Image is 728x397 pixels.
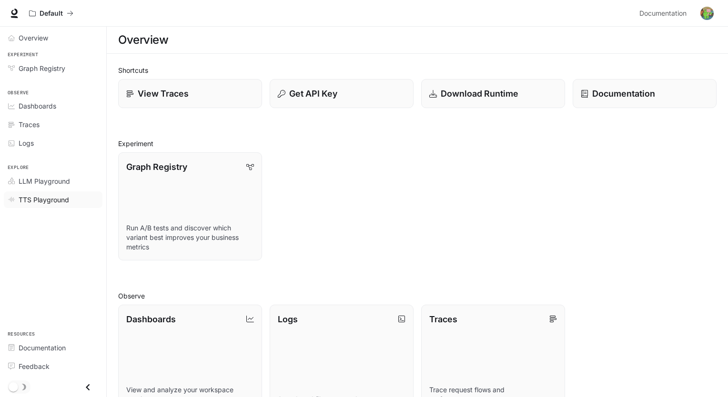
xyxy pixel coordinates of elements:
a: Traces [4,116,102,133]
span: Overview [19,33,48,43]
p: Traces [429,313,457,326]
a: Overview [4,30,102,46]
span: Documentation [639,8,687,20]
span: Dark mode toggle [9,381,18,392]
p: Dashboards [126,313,176,326]
p: Get API Key [289,87,337,100]
button: Close drawer [77,377,99,397]
a: TTS Playground [4,191,102,208]
span: Documentation [19,343,66,353]
a: Graph Registry [4,60,102,77]
p: Download Runtime [441,87,518,100]
h1: Overview [118,30,168,50]
button: User avatar [698,4,717,23]
h2: Shortcuts [118,65,717,75]
span: Traces [19,119,40,129]
span: Logs [19,138,34,148]
h2: Experiment [118,139,717,149]
a: Dashboards [4,98,102,114]
p: Run A/B tests and discover which variant best improves your business metrics [126,223,254,252]
a: Logs [4,135,102,151]
button: Get API Key [270,79,414,108]
a: View Traces [118,79,262,108]
a: Download Runtime [421,79,565,108]
p: Logs [278,313,298,326]
a: LLM Playground [4,173,102,189]
h2: Observe [118,291,717,301]
a: Documentation [4,339,102,356]
span: Feedback [19,361,50,371]
span: LLM Playground [19,176,70,186]
p: Default [40,10,63,18]
img: User avatar [700,7,714,20]
span: Dashboards [19,101,56,111]
p: View Traces [138,87,189,100]
a: Feedback [4,358,102,375]
a: Documentation [636,4,694,23]
p: Graph Registry [126,160,187,173]
span: Graph Registry [19,63,65,73]
a: Documentation [573,79,717,108]
a: Graph RegistryRun A/B tests and discover which variant best improves your business metrics [118,152,262,260]
p: Documentation [592,87,655,100]
button: All workspaces [25,4,78,23]
span: TTS Playground [19,195,69,205]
